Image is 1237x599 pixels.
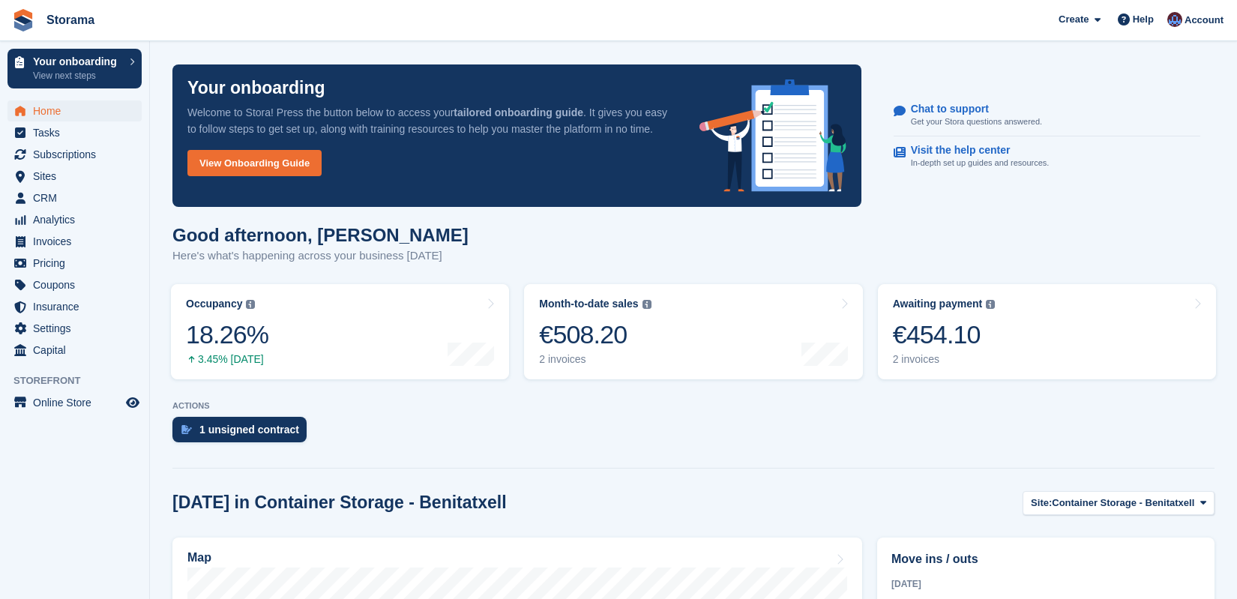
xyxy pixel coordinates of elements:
span: Create [1059,12,1089,27]
img: onboarding-info-6c161a55d2c0e0a8cae90662b2fe09162a5109e8cc188191df67fb4f79e88e88.svg [699,79,846,192]
span: CRM [33,187,123,208]
h1: Good afternoon, [PERSON_NAME] [172,225,469,245]
a: menu [7,231,142,252]
a: menu [7,253,142,274]
span: Insurance [33,296,123,317]
a: Month-to-date sales €508.20 2 invoices [524,284,862,379]
span: Home [33,100,123,121]
img: stora-icon-8386f47178a22dfd0bd8f6a31ec36ba5ce8667c1dd55bd0f319d3a0aa187defe.svg [12,9,34,31]
a: View Onboarding Guide [187,150,322,176]
div: €508.20 [539,319,651,350]
span: Online Store [33,392,123,413]
span: Coupons [33,274,123,295]
a: Storama [40,7,100,32]
div: [DATE] [891,577,1200,591]
a: menu [7,296,142,317]
p: Chat to support [911,103,1030,115]
strong: tailored onboarding guide [454,106,583,118]
a: menu [7,187,142,208]
a: menu [7,144,142,165]
a: Visit the help center In-depth set up guides and resources. [894,136,1200,177]
span: Settings [33,318,123,339]
h2: [DATE] in Container Storage - Benitatxell [172,493,507,513]
span: Account [1185,13,1224,28]
a: menu [7,209,142,230]
a: Preview store [124,394,142,412]
p: Your onboarding [33,56,122,67]
div: 1 unsigned contract [199,424,299,436]
div: 2 invoices [893,353,996,366]
span: Invoices [33,231,123,252]
img: Hannah Fordham [1167,12,1182,27]
p: Here's what's happening across your business [DATE] [172,247,469,265]
a: Occupancy 18.26% 3.45% [DATE] [171,284,509,379]
a: menu [7,100,142,121]
button: Site: Container Storage - Benitatxell [1023,491,1215,516]
p: View next steps [33,69,122,82]
div: Occupancy [186,298,242,310]
p: ACTIONS [172,401,1215,411]
span: Container Storage - Benitatxell [1052,496,1194,511]
div: 3.45% [DATE] [186,353,268,366]
a: menu [7,318,142,339]
p: Your onboarding [187,79,325,97]
span: Subscriptions [33,144,123,165]
a: menu [7,392,142,413]
p: In-depth set up guides and resources. [911,157,1050,169]
div: Month-to-date sales [539,298,638,310]
span: Help [1133,12,1154,27]
div: Awaiting payment [893,298,983,310]
p: Visit the help center [911,144,1038,157]
img: icon-info-grey-7440780725fd019a000dd9b08b2336e03edf1995a4989e88bcd33f0948082b44.svg [986,300,995,309]
span: Analytics [33,209,123,230]
a: Chat to support Get your Stora questions answered. [894,95,1200,136]
span: Tasks [33,122,123,143]
a: menu [7,166,142,187]
div: 2 invoices [539,353,651,366]
h2: Move ins / outs [891,550,1200,568]
span: Site: [1031,496,1052,511]
p: Get your Stora questions answered. [911,115,1042,128]
a: menu [7,340,142,361]
a: menu [7,274,142,295]
a: 1 unsigned contract [172,417,314,450]
p: Welcome to Stora! Press the button below to access your . It gives you easy to follow steps to ge... [187,104,675,137]
h2: Map [187,551,211,565]
span: Storefront [13,373,149,388]
span: Pricing [33,253,123,274]
div: 18.26% [186,319,268,350]
img: icon-info-grey-7440780725fd019a000dd9b08b2336e03edf1995a4989e88bcd33f0948082b44.svg [642,300,651,309]
img: icon-info-grey-7440780725fd019a000dd9b08b2336e03edf1995a4989e88bcd33f0948082b44.svg [246,300,255,309]
a: menu [7,122,142,143]
span: Sites [33,166,123,187]
div: €454.10 [893,319,996,350]
img: contract_signature_icon-13c848040528278c33f63329250d36e43548de30e8caae1d1a13099fd9432cc5.svg [181,425,192,434]
a: Awaiting payment €454.10 2 invoices [878,284,1216,379]
span: Capital [33,340,123,361]
a: Your onboarding View next steps [7,49,142,88]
